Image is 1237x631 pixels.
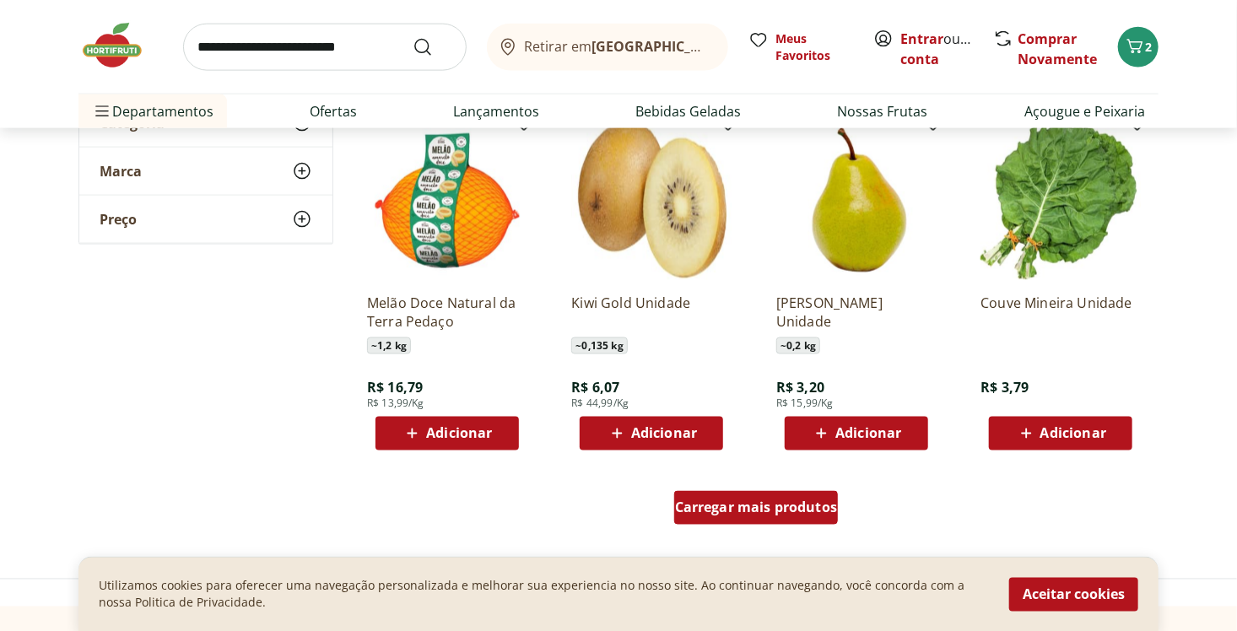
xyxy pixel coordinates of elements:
[78,20,163,71] img: Hortifruti
[776,378,824,396] span: R$ 3,20
[310,101,357,121] a: Ofertas
[1009,577,1138,611] button: Aceitar cookies
[487,24,728,71] button: Retirar em[GEOGRAPHIC_DATA]/[GEOGRAPHIC_DATA]
[776,396,834,410] span: R$ 15,99/Kg
[776,337,820,354] span: ~ 0,2 kg
[571,396,629,410] span: R$ 44,99/Kg
[592,37,877,56] b: [GEOGRAPHIC_DATA]/[GEOGRAPHIC_DATA]
[183,24,467,71] input: search
[636,101,742,121] a: Bebidas Geladas
[675,501,838,515] span: Carregar mais produtos
[580,417,723,450] button: Adicionar
[776,294,937,331] a: [PERSON_NAME] Unidade
[367,396,424,410] span: R$ 13,99/Kg
[980,120,1141,280] img: Couve Mineira Unidade
[571,294,732,331] a: Kiwi Gold Unidade
[367,294,527,331] a: Melão Doce Natural da Terra Pedaço
[748,30,853,64] a: Meus Favoritos
[785,417,928,450] button: Adicionar
[375,417,519,450] button: Adicionar
[776,120,937,280] img: Pera Williams Unidade
[92,91,112,132] button: Menu
[100,211,137,228] span: Preço
[980,378,1029,396] span: R$ 3,79
[367,337,411,354] span: ~ 1,2 kg
[980,294,1141,331] a: Couve Mineira Unidade
[367,378,423,396] span: R$ 16,79
[989,417,1132,450] button: Adicionar
[631,427,697,440] span: Adicionar
[79,196,332,243] button: Preço
[1040,427,1106,440] span: Adicionar
[453,101,539,121] a: Lançamentos
[571,337,627,354] span: ~ 0,135 kg
[571,378,619,396] span: R$ 6,07
[99,577,989,611] p: Utilizamos cookies para oferecer uma navegação personalizada e melhorar sua experiencia no nosso ...
[79,148,332,195] button: Marca
[367,120,527,280] img: Melão Doce Natural da Terra Pedaço
[1118,27,1159,67] button: Carrinho
[900,29,975,69] span: ou
[838,101,928,121] a: Nossas Frutas
[1145,39,1152,55] span: 2
[900,30,943,48] a: Entrar
[1018,30,1097,68] a: Comprar Novamente
[674,491,839,531] a: Carregar mais produtos
[413,37,453,57] button: Submit Search
[571,120,732,280] img: Kiwi Gold Unidade
[100,163,142,180] span: Marca
[1024,101,1145,121] a: Açougue e Peixaria
[835,427,901,440] span: Adicionar
[92,91,213,132] span: Departamentos
[525,39,711,54] span: Retirar em
[775,30,853,64] span: Meus Favoritos
[426,427,492,440] span: Adicionar
[900,30,993,68] a: Criar conta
